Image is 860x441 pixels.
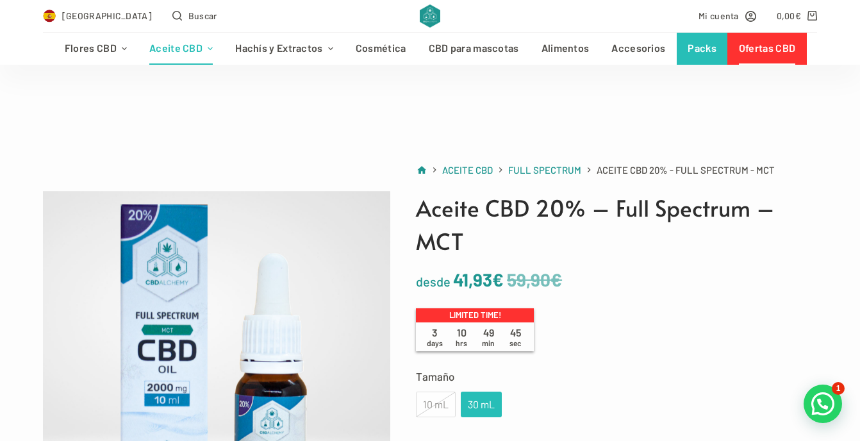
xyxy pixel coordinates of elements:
a: Full Spectrum [508,162,581,178]
span: € [492,269,504,290]
span: 10 [448,326,475,348]
a: Aceite CBD [138,33,224,65]
nav: Menú de cabecera [53,33,806,65]
a: CBD para mascotas [417,33,530,65]
span: Aceite CBD [442,164,493,176]
span: Buscar [188,8,217,23]
span: € [795,10,801,21]
span: € [550,269,562,290]
span: [GEOGRAPHIC_DATA] [62,8,152,23]
bdi: 0,00 [777,10,802,21]
img: ES Flag [43,10,56,22]
a: Cosmética [344,33,417,65]
a: Alimentos [530,33,600,65]
a: Accesorios [600,33,677,65]
p: Limited time! [416,308,534,322]
a: Select Country [43,8,152,23]
h1: Aceite CBD 20% – Full Spectrum – MCT [416,191,816,258]
a: Ofertas CBD [727,33,806,65]
a: Carro de compra [777,8,817,23]
span: 3 [421,326,448,348]
span: Full Spectrum [508,164,581,176]
bdi: 59,90 [507,269,562,290]
a: Mi cuenta [699,8,756,23]
span: 49 [475,326,502,348]
a: Packs [677,33,728,65]
span: Mi cuenta [699,8,739,23]
span: sec [509,338,521,347]
span: Aceite CBD 20% - Full Spectrum - MCT [597,162,775,178]
span: 45 [502,326,529,348]
img: CBD Alchemy [420,4,440,28]
a: Aceite CBD [442,162,493,178]
a: Hachís y Extractos [224,33,345,65]
bdi: 41,93 [453,269,504,290]
span: desde [416,274,451,289]
a: Flores CBD [53,33,138,65]
span: min [482,338,495,347]
label: Tamaño [416,367,816,385]
span: days [427,338,443,347]
div: 30 mL [468,396,494,413]
span: hrs [456,338,467,347]
button: Abrir formulario de búsqueda [172,8,217,23]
